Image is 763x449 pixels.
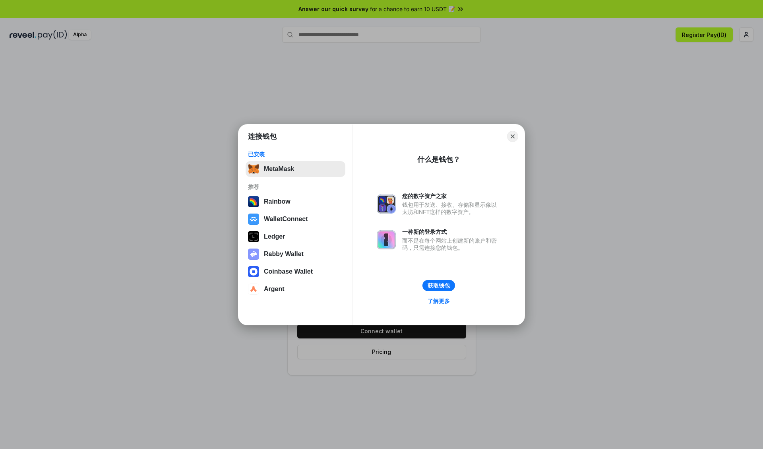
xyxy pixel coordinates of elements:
[248,266,259,277] img: svg+xml,%3Csvg%20width%3D%2228%22%20height%3D%2228%22%20viewBox%3D%220%200%2028%2028%22%20fill%3D...
[428,297,450,305] div: 了解更多
[377,194,396,214] img: svg+xml,%3Csvg%20xmlns%3D%22http%3A%2F%2Fwww.w3.org%2F2000%2Fsvg%22%20fill%3D%22none%22%20viewBox...
[248,151,343,158] div: 已安装
[246,161,345,177] button: MetaMask
[402,192,501,200] div: 您的数字资产之家
[246,229,345,245] button: Ledger
[264,286,285,293] div: Argent
[246,211,345,227] button: WalletConnect
[246,281,345,297] button: Argent
[264,216,308,223] div: WalletConnect
[248,214,259,225] img: svg+xml,%3Csvg%20width%3D%2228%22%20height%3D%2228%22%20viewBox%3D%220%200%2028%2028%22%20fill%3D...
[507,131,518,142] button: Close
[246,264,345,280] button: Coinbase Wallet
[248,249,259,260] img: svg+xml,%3Csvg%20xmlns%3D%22http%3A%2F%2Fwww.w3.org%2F2000%2Fsvg%22%20fill%3D%22none%22%20viewBox...
[246,246,345,262] button: Rabby Wallet
[264,251,304,258] div: Rabby Wallet
[423,296,455,306] a: 了解更多
[264,268,313,275] div: Coinbase Wallet
[428,282,450,289] div: 获取钱包
[402,237,501,251] div: 而不是在每个网站上创建新的账户和密码，只需连接您的钱包。
[248,163,259,175] img: svg+xml,%3Csvg%20fill%3D%22none%22%20height%3D%2233%22%20viewBox%3D%220%200%2035%2033%22%20width%...
[248,284,259,295] img: svg+xml,%3Csvg%20width%3D%2228%22%20height%3D%2228%22%20viewBox%3D%220%200%2028%2028%22%20fill%3D...
[264,165,294,173] div: MetaMask
[264,198,290,205] div: Rainbow
[248,196,259,207] img: svg+xml,%3Csvg%20width%3D%22120%22%20height%3D%22120%22%20viewBox%3D%220%200%20120%20120%22%20fil...
[402,201,501,216] div: 钱包用于发送、接收、存储和显示像以太坊和NFT这样的数字资产。
[402,228,501,235] div: 一种新的登录方式
[377,230,396,249] img: svg+xml,%3Csvg%20xmlns%3D%22http%3A%2F%2Fwww.w3.org%2F2000%2Fsvg%22%20fill%3D%22none%22%20viewBox...
[248,231,259,242] img: svg+xml,%3Csvg%20xmlns%3D%22http%3A%2F%2Fwww.w3.org%2F2000%2Fsvg%22%20width%3D%2228%22%20height%3...
[248,132,277,141] h1: 连接钱包
[264,233,285,240] div: Ledger
[422,280,455,291] button: 获取钱包
[417,155,460,164] div: 什么是钱包？
[246,194,345,210] button: Rainbow
[248,183,343,190] div: 推荐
